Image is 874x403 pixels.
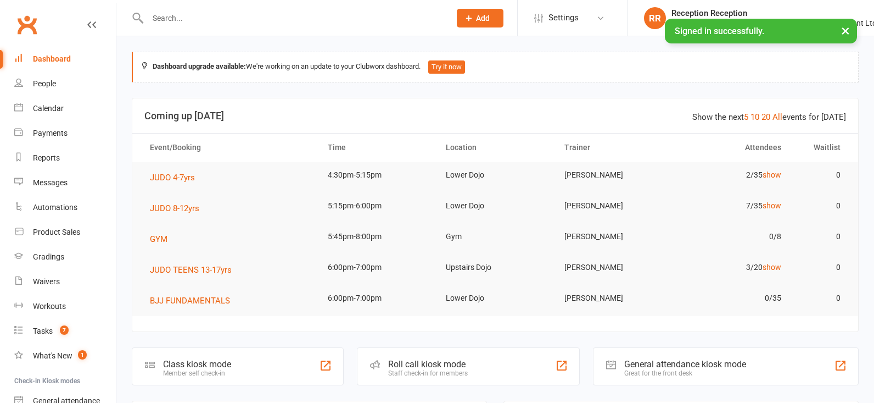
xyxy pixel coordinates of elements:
a: Tasks 7 [14,319,116,344]
a: All [772,112,782,122]
a: What's New1 [14,344,116,368]
td: Lower Dojo [436,285,554,311]
a: show [763,170,781,179]
a: Product Sales [14,220,116,245]
a: Payments [14,121,116,146]
strong: Dashboard upgrade available: [153,62,246,70]
div: Roll call kiosk mode [388,359,468,369]
td: [PERSON_NAME] [554,162,673,188]
span: 1 [78,350,87,360]
button: JUDO TEENS 13-17yrs [150,263,239,277]
button: Try it now [428,60,465,74]
td: 0 [791,285,850,311]
td: [PERSON_NAME] [554,285,673,311]
a: Messages [14,170,116,195]
a: 5 [744,112,748,122]
td: 0/35 [673,285,791,311]
th: Location [436,134,554,162]
a: Dashboard [14,47,116,71]
span: JUDO 8-12yrs [150,203,199,213]
button: JUDO 8-12yrs [150,202,207,215]
span: JUDO 4-7yrs [150,173,195,183]
span: JUDO TEENS 13-17yrs [150,265,232,275]
td: 7/35 [673,193,791,219]
div: Dashboard [33,54,71,63]
div: Messages [33,178,68,187]
th: Trainer [554,134,673,162]
div: Member self check-in [163,369,231,377]
a: Gradings [14,245,116,269]
button: BJJ FUNDAMENTALS [150,294,238,307]
div: Staff check-in for members [388,369,468,377]
td: 0 [791,162,850,188]
td: [PERSON_NAME] [554,193,673,219]
span: Add [476,14,490,23]
span: BJJ FUNDAMENTALS [150,296,230,306]
div: RR [644,7,666,29]
th: Waitlist [791,134,850,162]
a: 20 [761,112,770,122]
div: Workouts [33,302,66,311]
td: Lower Dojo [436,162,554,188]
input: Search... [144,10,442,26]
td: [PERSON_NAME] [554,224,673,250]
div: General attendance kiosk mode [624,359,746,369]
a: Clubworx [13,11,41,38]
a: 10 [750,112,759,122]
span: Settings [548,5,579,30]
div: Show the next events for [DATE] [692,111,846,124]
td: 5:15pm-6:00pm [318,193,436,219]
button: JUDO 4-7yrs [150,171,203,184]
a: Workouts [14,294,116,319]
td: 0/8 [673,224,791,250]
div: Automations [33,203,77,212]
div: Great for the front desk [624,369,746,377]
td: [PERSON_NAME] [554,255,673,280]
div: Reports [33,153,60,162]
th: Attendees [673,134,791,162]
td: 3/20 [673,255,791,280]
td: 2/35 [673,162,791,188]
td: Upstairs Dojo [436,255,554,280]
td: 0 [791,193,850,219]
div: Calendar [33,104,64,113]
td: 6:00pm-7:00pm [318,285,436,311]
a: Calendar [14,96,116,121]
div: What's New [33,351,72,360]
td: Lower Dojo [436,193,554,219]
th: Time [318,134,436,162]
a: show [763,201,781,210]
td: 0 [791,224,850,250]
a: Waivers [14,269,116,294]
span: 7 [60,325,69,335]
td: 5:45pm-8:00pm [318,224,436,250]
td: 6:00pm-7:00pm [318,255,436,280]
div: Class kiosk mode [163,359,231,369]
td: 4:30pm-5:15pm [318,162,436,188]
a: People [14,71,116,96]
div: We're working on an update to your Clubworx dashboard. [132,52,859,82]
a: show [763,263,781,272]
button: × [836,19,855,42]
div: Payments [33,129,68,137]
button: GYM [150,233,175,246]
div: Product Sales [33,228,80,236]
div: People [33,79,56,88]
td: Gym [436,224,554,250]
div: Waivers [33,277,60,286]
a: Automations [14,195,116,220]
a: Reports [14,146,116,170]
div: Gradings [33,252,64,261]
span: Signed in successfully. [675,26,764,36]
th: Event/Booking [140,134,318,162]
div: Tasks [33,327,53,335]
h3: Coming up [DATE] [144,111,846,122]
td: 0 [791,255,850,280]
span: GYM [150,234,167,244]
button: Add [457,9,503,27]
